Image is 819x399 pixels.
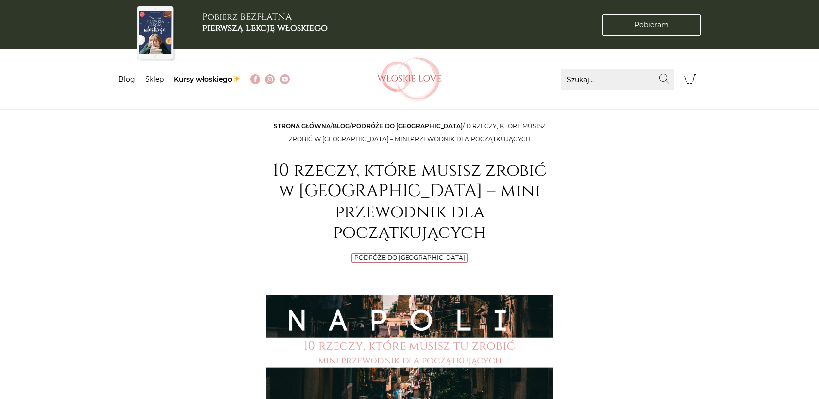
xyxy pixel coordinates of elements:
[266,160,553,243] h1: 10 rzeczy, które musisz zrobić w [GEOGRAPHIC_DATA] – mini przewodnik dla początkujących
[352,122,463,130] a: Podróże do [GEOGRAPHIC_DATA]
[679,69,701,90] button: Koszyk
[202,22,328,34] b: pierwszą lekcję włoskiego
[118,75,135,84] a: Blog
[634,20,669,30] span: Pobieram
[233,75,240,82] img: ✨
[145,75,164,84] a: Sklep
[561,69,674,90] input: Szukaj...
[333,122,350,130] a: Blog
[174,75,240,84] a: Kursy włoskiego
[202,12,328,33] h3: Pobierz BEZPŁATNĄ
[354,254,465,261] a: Podróże do [GEOGRAPHIC_DATA]
[274,122,546,143] span: / / /
[602,14,701,36] a: Pobieram
[377,57,442,102] img: Włoskielove
[274,122,331,130] a: Strona główna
